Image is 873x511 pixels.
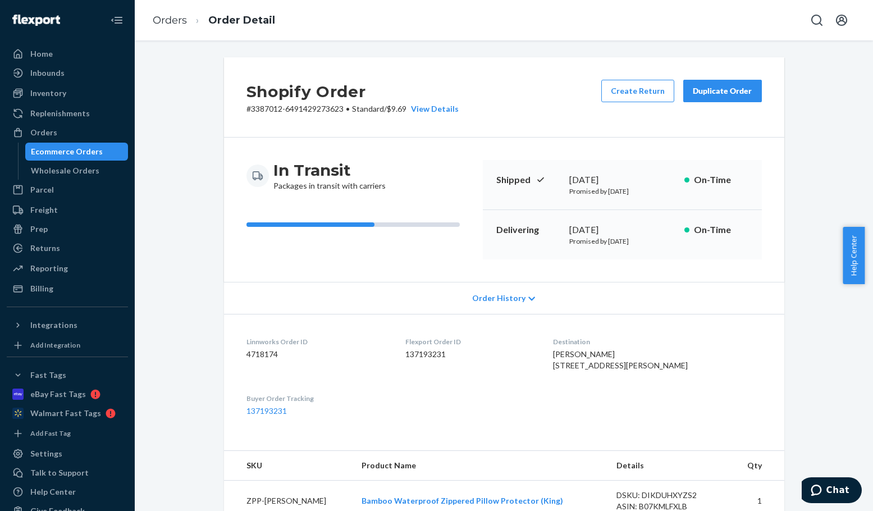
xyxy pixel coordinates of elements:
[362,496,563,505] a: Bamboo Waterproof Zippered Pillow Protector (King)
[7,366,128,384] button: Fast Tags
[405,337,535,346] dt: Flexport Order ID
[7,45,128,63] a: Home
[7,220,128,238] a: Prep
[7,124,128,142] a: Orders
[30,283,53,294] div: Billing
[30,127,57,138] div: Orders
[30,320,77,331] div: Integrations
[553,349,688,370] span: [PERSON_NAME] [STREET_ADDRESS][PERSON_NAME]
[694,174,748,186] p: On-Time
[153,14,187,26] a: Orders
[246,80,459,103] h2: Shopify Order
[7,464,128,482] button: Talk to Support
[25,162,129,180] a: Wholesale Orders
[7,104,128,122] a: Replenishments
[31,165,99,176] div: Wholesale Orders
[694,223,748,236] p: On-Time
[353,451,607,481] th: Product Name
[30,389,86,400] div: eBay Fast Tags
[30,369,66,381] div: Fast Tags
[7,201,128,219] a: Freight
[30,67,65,79] div: Inbounds
[208,14,275,26] a: Order Detail
[601,80,674,102] button: Create Return
[30,48,53,60] div: Home
[7,239,128,257] a: Returns
[693,85,752,97] div: Duplicate Order
[7,64,128,82] a: Inbounds
[30,428,71,438] div: Add Fast Tag
[246,394,388,403] dt: Buyer Order Tracking
[806,9,828,31] button: Open Search Box
[144,4,284,37] ol: breadcrumbs
[30,486,76,498] div: Help Center
[246,337,388,346] dt: Linnworks Order ID
[7,259,128,277] a: Reporting
[30,204,58,216] div: Freight
[30,467,89,478] div: Talk to Support
[569,223,675,236] div: [DATE]
[346,104,350,113] span: •
[30,340,80,350] div: Add Integration
[830,9,853,31] button: Open account menu
[30,88,66,99] div: Inventory
[7,445,128,463] a: Settings
[30,184,54,195] div: Parcel
[25,143,129,161] a: Ecommerce Orders
[7,280,128,298] a: Billing
[7,404,128,422] a: Walmart Fast Tags
[30,448,62,459] div: Settings
[30,408,101,419] div: Walmart Fast Tags
[802,477,862,505] iframe: Opens a widget where you can chat to one of our agents
[405,349,535,360] dd: 137193231
[569,174,675,186] div: [DATE]
[7,385,128,403] a: eBay Fast Tags
[12,15,60,26] img: Flexport logo
[30,243,60,254] div: Returns
[496,223,560,236] p: Delivering
[106,9,128,31] button: Close Navigation
[224,451,353,481] th: SKU
[472,293,525,304] span: Order History
[7,483,128,501] a: Help Center
[7,427,128,440] a: Add Fast Tag
[7,84,128,102] a: Inventory
[246,103,459,115] p: # 3387012-6491429273623 / $9.69
[569,236,675,246] p: Promised by [DATE]
[30,223,48,235] div: Prep
[273,160,386,180] h3: In Transit
[496,174,560,186] p: Shipped
[246,406,287,416] a: 137193231
[7,181,128,199] a: Parcel
[406,103,459,115] button: View Details
[246,349,388,360] dd: 4718174
[31,146,103,157] div: Ecommerce Orders
[607,451,731,481] th: Details
[30,108,90,119] div: Replenishments
[352,104,384,113] span: Standard
[683,80,762,102] button: Duplicate Order
[616,490,722,501] div: DSKU: DIKDUHXYZS2
[730,451,784,481] th: Qty
[843,227,865,284] button: Help Center
[7,316,128,334] button: Integrations
[273,160,386,191] div: Packages in transit with carriers
[30,263,68,274] div: Reporting
[553,337,762,346] dt: Destination
[7,339,128,352] a: Add Integration
[569,186,675,196] p: Promised by [DATE]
